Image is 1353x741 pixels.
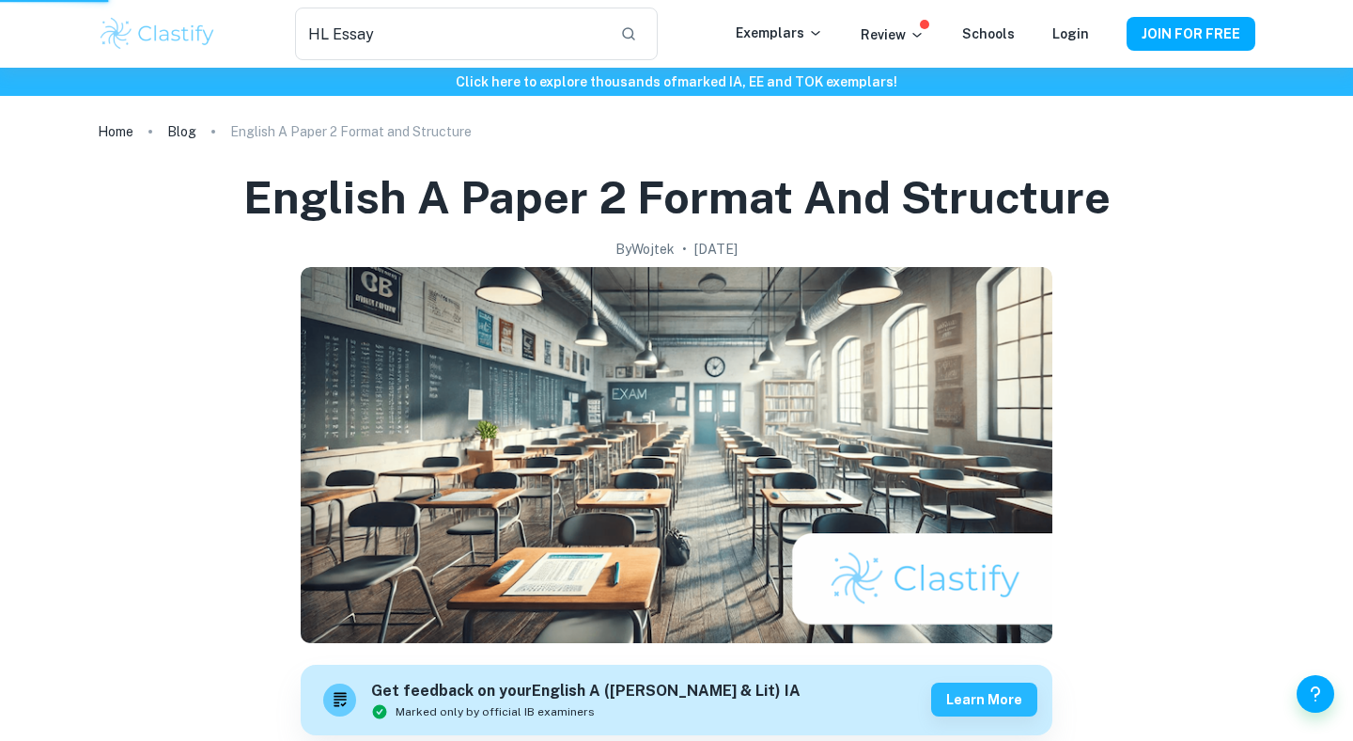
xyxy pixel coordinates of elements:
[243,167,1111,228] h1: English A Paper 2 Format and Structure
[615,239,675,260] h2: By Wojtek
[1127,17,1255,51] button: JOIN FOR FREE
[1052,26,1089,41] a: Login
[931,683,1037,717] button: Learn more
[230,121,472,142] p: English A Paper 2 Format and Structure
[861,24,925,45] p: Review
[396,703,595,720] span: Marked only by official IB examiners
[301,267,1052,643] img: English A Paper 2 Format and Structure cover image
[301,665,1052,735] a: Get feedback on yourEnglish A ([PERSON_NAME] & Lit) IAMarked only by official IB examinersLearn more
[682,239,687,260] p: •
[98,118,133,145] a: Home
[1297,675,1334,713] button: Help and Feedback
[98,15,217,53] img: Clastify logo
[4,71,1349,92] h6: Click here to explore thousands of marked IA, EE and TOK exemplars !
[694,239,738,260] h2: [DATE]
[962,26,1015,41] a: Schools
[736,23,823,43] p: Exemplars
[167,118,196,145] a: Blog
[371,680,801,703] h6: Get feedback on your English A ([PERSON_NAME] & Lit) IA
[295,8,605,60] input: Search for any exemplars...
